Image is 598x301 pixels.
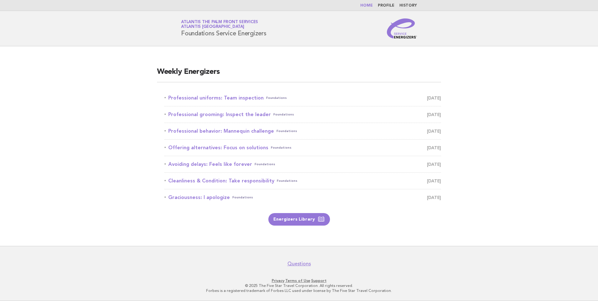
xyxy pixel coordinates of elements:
[157,67,441,82] h2: Weekly Energizers
[427,94,441,102] span: [DATE]
[181,25,244,29] span: Atlantis [GEOGRAPHIC_DATA]
[287,261,311,267] a: Questions
[271,143,291,152] span: Foundations
[268,213,330,226] a: Energizers Library
[232,193,253,202] span: Foundations
[427,176,441,185] span: [DATE]
[165,94,441,102] a: Professional uniforms: Team inspectionFoundations [DATE]
[108,288,490,293] p: Forbes is a registered trademark of Forbes LLC used under license by The Five Star Travel Corpora...
[165,110,441,119] a: Professional grooming: Inspect the leaderFoundations [DATE]
[427,143,441,152] span: [DATE]
[181,20,258,29] a: Atlantis The Palm Front ServicesAtlantis [GEOGRAPHIC_DATA]
[427,110,441,119] span: [DATE]
[165,143,441,152] a: Offering alternatives: Focus on solutionsFoundations [DATE]
[387,18,417,38] img: Service Energizers
[181,20,266,37] h1: Foundations Service Energizers
[165,127,441,135] a: Professional behavior: Mannequin challengeFoundations [DATE]
[427,127,441,135] span: [DATE]
[427,160,441,169] span: [DATE]
[427,193,441,202] span: [DATE]
[165,176,441,185] a: Cleanliness & Condition: Take responsibilityFoundations [DATE]
[285,278,310,283] a: Terms of Use
[165,193,441,202] a: Graciousness: I apologizeFoundations [DATE]
[255,160,275,169] span: Foundations
[311,278,327,283] a: Support
[360,4,373,8] a: Home
[399,4,417,8] a: History
[165,160,441,169] a: Avoiding delays: Feels like foreverFoundations [DATE]
[277,176,297,185] span: Foundations
[276,127,297,135] span: Foundations
[272,278,284,283] a: Privacy
[108,278,490,283] p: · ·
[378,4,394,8] a: Profile
[273,110,294,119] span: Foundations
[266,94,287,102] span: Foundations
[108,283,490,288] p: © 2025 The Five Star Travel Corporation. All rights reserved.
